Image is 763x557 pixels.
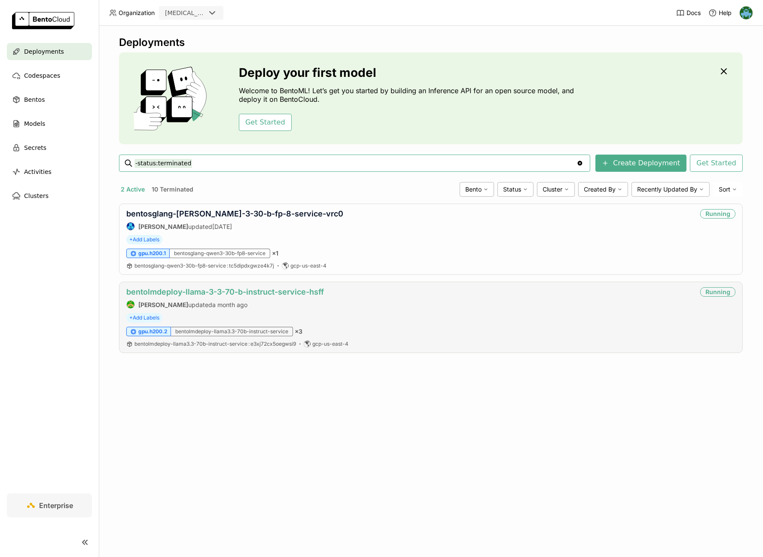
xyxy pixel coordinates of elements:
[134,262,274,269] span: bentosglang-qwen3-30b-fp8-service tc5dipdxgwze4k7j
[134,156,577,170] input: Search
[126,313,162,323] span: +Add Labels
[126,235,162,244] span: +Add Labels
[212,223,232,230] span: [DATE]
[7,163,92,180] a: Activities
[119,184,146,195] button: 2 Active
[7,91,92,108] a: Bentos
[24,46,64,57] span: Deployments
[24,191,49,201] span: Clusters
[497,182,534,197] div: Status
[126,66,218,131] img: cover onboarding
[138,328,167,335] span: gpu.h200.2
[239,66,578,79] h3: Deploy your first model
[7,67,92,84] a: Codespaces
[7,115,92,132] a: Models
[138,223,188,230] strong: [PERSON_NAME]
[119,36,743,49] div: Deployments
[543,186,562,193] span: Cluster
[170,249,270,258] div: bentosglang-qwen3-30b-fp8-service
[165,9,205,17] div: [MEDICAL_DATA]
[24,94,45,105] span: Bentos
[719,9,732,17] span: Help
[577,160,583,167] svg: Clear value
[126,300,324,309] div: updated
[24,70,60,81] span: Codespaces
[578,182,628,197] div: Created By
[239,114,292,131] button: Get Started
[212,301,247,308] span: a month ago
[126,209,343,218] a: bentosglang-[PERSON_NAME]-3-30-b-fp-8-service-vrc0
[126,222,343,231] div: updated
[24,167,52,177] span: Activities
[7,187,92,204] a: Clusters
[138,301,188,308] strong: [PERSON_NAME]
[719,186,730,193] span: Sort
[134,341,296,347] span: bentolmdeploy-llama3.3-70b-instruct-service e3xj72cx5oegwsi9
[134,262,274,269] a: bentosglang-qwen3-30b-fp8-service:tc5dipdxgwze4k7j
[7,43,92,60] a: Deployments
[595,155,687,172] button: Create Deployment
[150,184,195,195] button: 10 Terminated
[740,6,753,19] img: Yu Gong
[700,287,736,297] div: Running
[171,327,293,336] div: bentolmdeploy-llama3.3-70b-instruct-service
[460,182,494,197] div: Bento
[690,155,743,172] button: Get Started
[676,9,701,17] a: Docs
[700,209,736,219] div: Running
[24,143,46,153] span: Secrets
[119,9,155,17] span: Organization
[40,501,73,510] span: Enterprise
[126,287,324,296] a: bentolmdeploy-llama-3-3-70-b-instruct-service-hsff
[7,493,92,517] a: Enterprise
[632,182,710,197] div: Recently Updated By
[465,186,482,193] span: Bento
[708,9,732,17] div: Help
[12,12,74,29] img: logo
[248,341,250,347] span: :
[127,222,134,230] img: Yi Guo
[687,9,701,17] span: Docs
[24,119,45,129] span: Models
[227,262,228,269] span: :
[7,139,92,156] a: Secrets
[134,341,296,347] a: bentolmdeploy-llama3.3-70b-instruct-service:e3xj72cx5oegwsi9
[272,250,278,257] span: × 1
[537,182,575,197] div: Cluster
[312,341,348,347] span: gcp-us-east-4
[127,301,134,308] img: Steve Guo
[138,250,166,257] span: gpu.h200.1
[713,182,743,197] div: Sort
[206,9,207,18] input: Selected revia.
[584,186,616,193] span: Created By
[295,328,302,335] span: × 3
[637,186,697,193] span: Recently Updated By
[503,186,521,193] span: Status
[239,86,578,103] p: Welcome to BentoML! Let’s get you started by building an Inference API for an open source model, ...
[290,262,327,269] span: gcp-us-east-4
